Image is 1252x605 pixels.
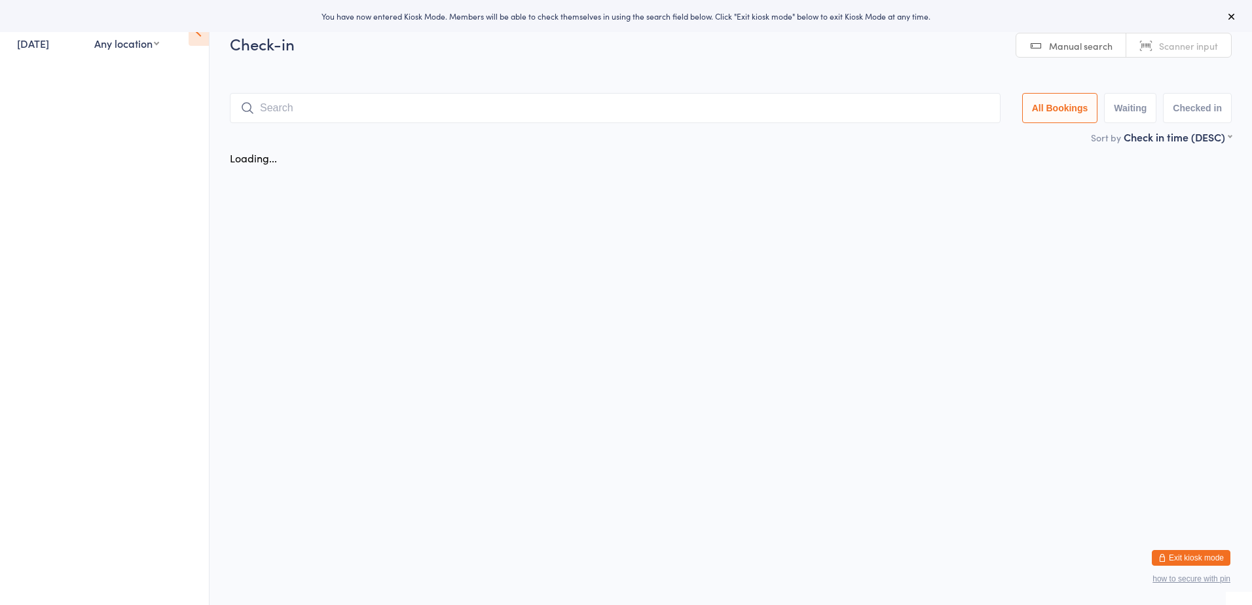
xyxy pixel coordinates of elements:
[1022,93,1098,123] button: All Bookings
[1124,130,1232,144] div: Check in time (DESC)
[1159,39,1218,52] span: Scanner input
[1049,39,1113,52] span: Manual search
[230,151,277,165] div: Loading...
[1152,550,1230,566] button: Exit kiosk mode
[17,36,49,50] a: [DATE]
[1163,93,1232,123] button: Checked in
[230,33,1232,54] h2: Check-in
[1152,574,1230,583] button: how to secure with pin
[21,10,1231,22] div: You have now entered Kiosk Mode. Members will be able to check themselves in using the search fie...
[94,36,159,50] div: Any location
[1091,131,1121,144] label: Sort by
[230,93,1001,123] input: Search
[1104,93,1156,123] button: Waiting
